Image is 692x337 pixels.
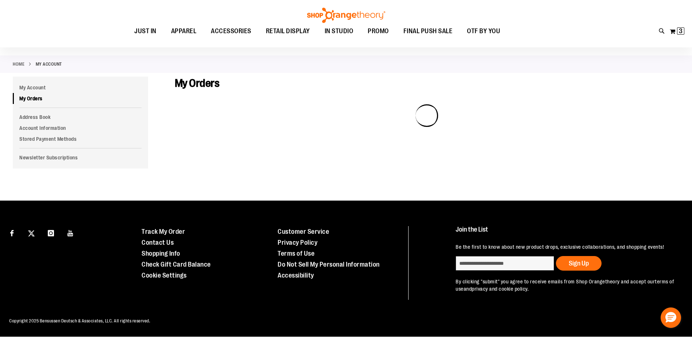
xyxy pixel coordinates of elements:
img: Shop Orangetheory [306,8,386,23]
a: Visit our Instagram page [45,226,57,239]
a: RETAIL DISPLAY [259,23,317,40]
h4: Join the List [456,226,675,240]
a: FINAL PUSH SALE [396,23,460,40]
img: Twitter [28,230,35,237]
a: My Orders [13,93,148,104]
a: My Account [13,82,148,93]
a: IN STUDIO [317,23,361,40]
a: Check Gift Card Balance [142,261,211,268]
a: Track My Order [142,228,185,235]
p: Be the first to know about new product drops, exclusive collaborations, and shopping events! [456,243,675,251]
a: OTF BY YOU [460,23,507,40]
span: FINAL PUSH SALE [403,23,453,39]
span: IN STUDIO [325,23,353,39]
a: Visit our Youtube page [64,226,77,239]
a: Cookie Settings [142,272,187,279]
a: Newsletter Subscriptions [13,152,148,163]
span: ACCESSORIES [211,23,251,39]
a: Address Book [13,112,148,123]
a: Do Not Sell My Personal Information [278,261,380,268]
a: Home [13,61,24,67]
a: PROMO [360,23,396,40]
a: Visit our X page [25,226,38,239]
a: Customer Service [278,228,329,235]
a: Contact Us [142,239,174,246]
a: Privacy Policy [278,239,317,246]
input: enter email [456,256,554,271]
button: Hello, have a question? Let’s chat. [661,307,681,328]
span: My Orders [175,77,220,89]
a: Account Information [13,123,148,133]
span: Sign Up [569,260,589,267]
a: JUST IN [127,23,164,40]
p: By clicking "submit" you agree to receive emails from Shop Orangetheory and accept our and [456,278,675,293]
span: RETAIL DISPLAY [266,23,310,39]
a: Visit our Facebook page [5,226,18,239]
span: OTF BY YOU [467,23,500,39]
span: 3 [679,27,683,35]
a: Stored Payment Methods [13,133,148,144]
a: APPAREL [164,23,204,40]
span: Copyright 2025 Bensussen Deutsch & Associates, LLC. All rights reserved. [9,318,150,324]
span: JUST IN [134,23,156,39]
span: PROMO [368,23,389,39]
a: Terms of Use [278,250,314,257]
a: Accessibility [278,272,314,279]
button: Sign Up [556,256,602,271]
span: APPAREL [171,23,197,39]
a: privacy and cookie policy. [472,286,529,292]
a: Shopping Info [142,250,180,257]
a: ACCESSORIES [204,23,259,40]
strong: My Account [36,61,62,67]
